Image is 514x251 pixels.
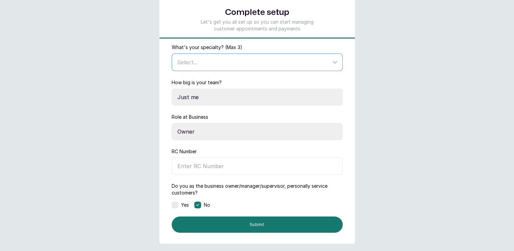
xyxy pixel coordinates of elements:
[172,183,343,196] label: Do you as the business owner/manager/supervisor, personally service customers?
[172,148,197,155] label: RC Number
[197,19,317,32] p: Let's get you all set up so you can start managing customer appointments and payments
[172,216,343,233] button: Submit
[177,59,198,66] span: Select...
[172,158,343,175] input: Enter RC Number
[197,6,317,19] h1: Complete setup
[204,202,210,208] span: No
[172,79,222,86] label: How big is your team?
[172,44,242,51] label: What's your specialty? (Max 3)
[172,114,208,120] label: Role at Business
[181,202,189,208] span: Yes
